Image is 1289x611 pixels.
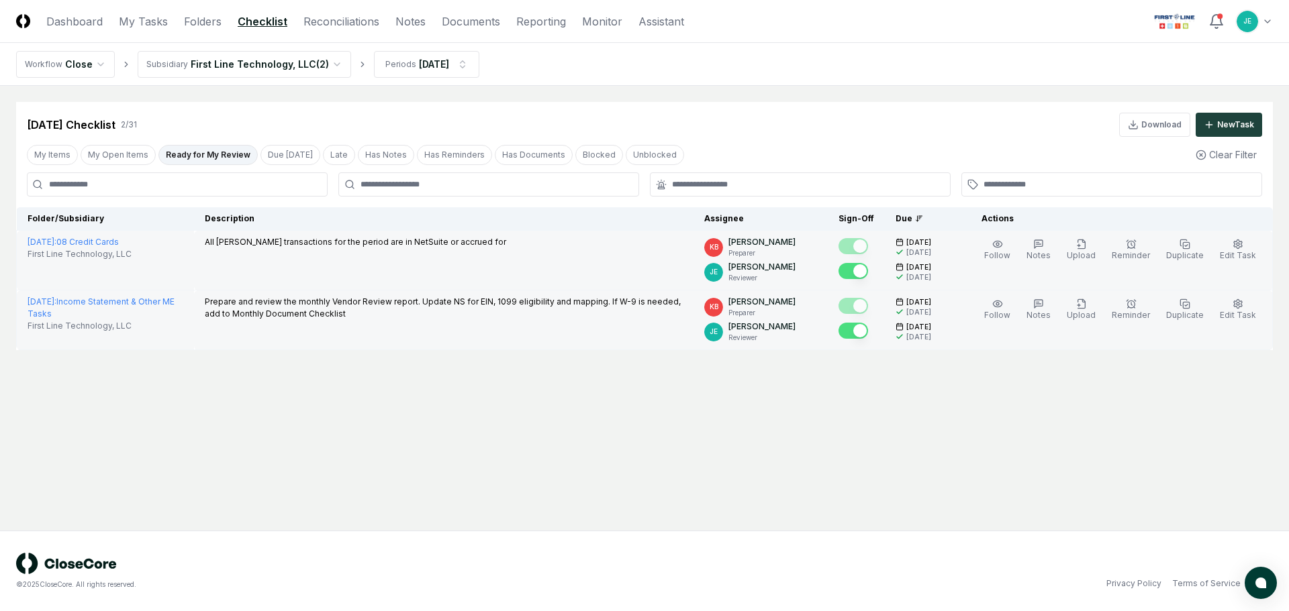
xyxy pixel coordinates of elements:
[121,119,137,131] div: 2 / 31
[1217,236,1259,264] button: Edit Task
[419,57,449,71] div: [DATE]
[238,13,287,30] a: Checklist
[839,298,868,314] button: Mark complete
[1027,250,1051,260] span: Notes
[1217,296,1259,324] button: Edit Task
[906,307,931,317] div: [DATE]
[1064,236,1098,264] button: Upload
[1067,250,1096,260] span: Upload
[205,236,506,248] p: All [PERSON_NAME] transactions for the period are in NetSuite or accrued for
[1163,236,1206,264] button: Duplicate
[1024,236,1053,264] button: Notes
[1163,296,1206,324] button: Duplicate
[906,237,931,247] span: [DATE]
[896,213,949,225] div: Due
[46,13,103,30] a: Dashboard
[205,296,683,320] p: Prepare and review the monthly Vendor Review report. Update NS for EIN, 1099 eligibility and mapp...
[906,332,931,342] div: [DATE]
[260,145,320,165] button: Due Today
[146,58,188,70] div: Subsidiary
[710,267,718,277] span: JE
[1109,296,1153,324] button: Reminder
[81,145,156,165] button: My Open Items
[906,262,931,272] span: [DATE]
[1245,567,1277,599] button: atlas-launcher
[516,13,566,30] a: Reporting
[17,207,194,231] th: Folder/Subsidiary
[1243,16,1251,26] span: JE
[710,242,718,252] span: KB
[385,58,416,70] div: Periods
[984,250,1010,260] span: Follow
[1235,9,1259,34] button: JE
[1109,236,1153,264] button: Reminder
[728,248,796,258] p: Preparer
[728,236,796,248] p: [PERSON_NAME]
[1119,113,1190,137] button: Download
[982,296,1013,324] button: Follow
[1067,310,1096,320] span: Upload
[728,321,796,333] p: [PERSON_NAME]
[417,145,492,165] button: Has Reminders
[25,58,62,70] div: Workflow
[1217,119,1254,131] div: New Task
[728,261,796,273] p: [PERSON_NAME]
[728,273,796,283] p: Reviewer
[28,296,56,307] span: [DATE] :
[839,323,868,339] button: Mark complete
[582,13,622,30] a: Monitor
[984,310,1010,320] span: Follow
[16,553,117,574] img: logo
[495,145,573,165] button: Has Documents
[982,236,1013,264] button: Follow
[1106,577,1161,590] a: Privacy Policy
[27,117,115,133] div: [DATE] Checklist
[710,302,718,312] span: KB
[906,272,931,282] div: [DATE]
[27,145,78,165] button: My Items
[323,145,355,165] button: Late
[1112,310,1150,320] span: Reminder
[728,333,796,343] p: Reviewer
[28,296,175,319] a: [DATE]:Income Statement & Other ME Tasks
[728,308,796,318] p: Preparer
[194,207,694,231] th: Description
[16,51,479,78] nav: breadcrumb
[158,145,258,165] button: Ready for My Review
[1112,250,1150,260] span: Reminder
[575,145,623,165] button: Blocked
[839,263,868,279] button: Mark complete
[28,248,132,260] span: First Line Technology, LLC
[303,13,379,30] a: Reconciliations
[638,13,684,30] a: Assistant
[28,237,119,247] a: [DATE]:08 Credit Cards
[1166,310,1204,320] span: Duplicate
[906,247,931,258] div: [DATE]
[1027,310,1051,320] span: Notes
[1220,250,1256,260] span: Edit Task
[374,51,479,78] button: Periods[DATE]
[626,145,684,165] button: Unblocked
[184,13,222,30] a: Folders
[442,13,500,30] a: Documents
[1064,296,1098,324] button: Upload
[1190,142,1262,167] button: Clear Filter
[1151,11,1198,32] img: First Line Technology logo
[119,13,168,30] a: My Tasks
[1220,310,1256,320] span: Edit Task
[28,237,56,247] span: [DATE] :
[1024,296,1053,324] button: Notes
[906,322,931,332] span: [DATE]
[28,320,132,332] span: First Line Technology, LLC
[1166,250,1204,260] span: Duplicate
[16,579,644,590] div: © 2025 CloseCore. All rights reserved.
[395,13,426,30] a: Notes
[971,213,1262,225] div: Actions
[710,327,718,337] span: JE
[694,207,828,231] th: Assignee
[1196,113,1262,137] button: NewTask
[358,145,414,165] button: Has Notes
[906,297,931,307] span: [DATE]
[1172,577,1241,590] a: Terms of Service
[828,207,885,231] th: Sign-Off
